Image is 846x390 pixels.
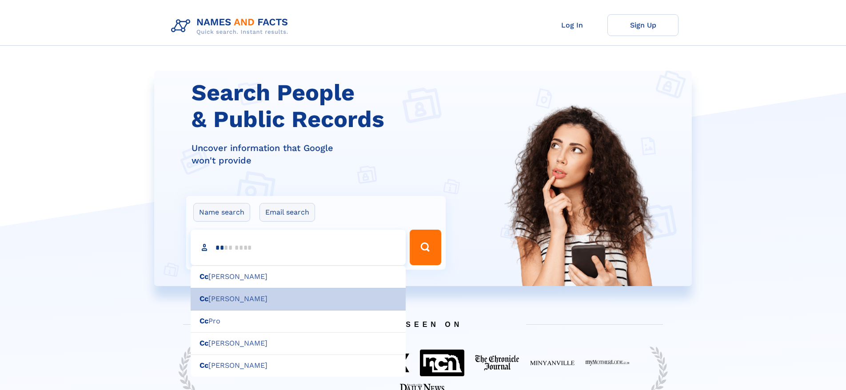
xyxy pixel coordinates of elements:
[410,230,441,265] button: Search Button
[259,203,315,222] label: Email search
[200,317,208,325] b: Cc
[191,332,406,355] div: [PERSON_NAME]
[170,310,676,339] span: AS SEEN ON
[420,350,464,376] img: Featured on NCN
[191,230,406,265] input: search input
[475,355,519,371] img: Featured on The Chronicle Journal
[191,310,406,333] div: Pro
[200,361,208,370] b: Cc
[530,360,575,366] img: Featured on Minyanville
[191,266,406,288] div: [PERSON_NAME]
[192,142,451,167] div: Uncover information that Google won't provide
[191,354,406,377] div: [PERSON_NAME]
[607,14,678,36] a: Sign Up
[200,339,208,347] b: Cc
[191,288,406,310] div: [PERSON_NAME]
[585,360,630,366] img: Featured on My Mother Lode
[168,14,295,38] img: Logo Names and Facts
[499,103,663,330] img: Search People and Public records
[200,272,208,281] b: Cc
[192,80,451,133] h1: Search People & Public Records
[193,203,250,222] label: Name search
[200,294,208,303] b: Cc
[536,14,607,36] a: Log In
